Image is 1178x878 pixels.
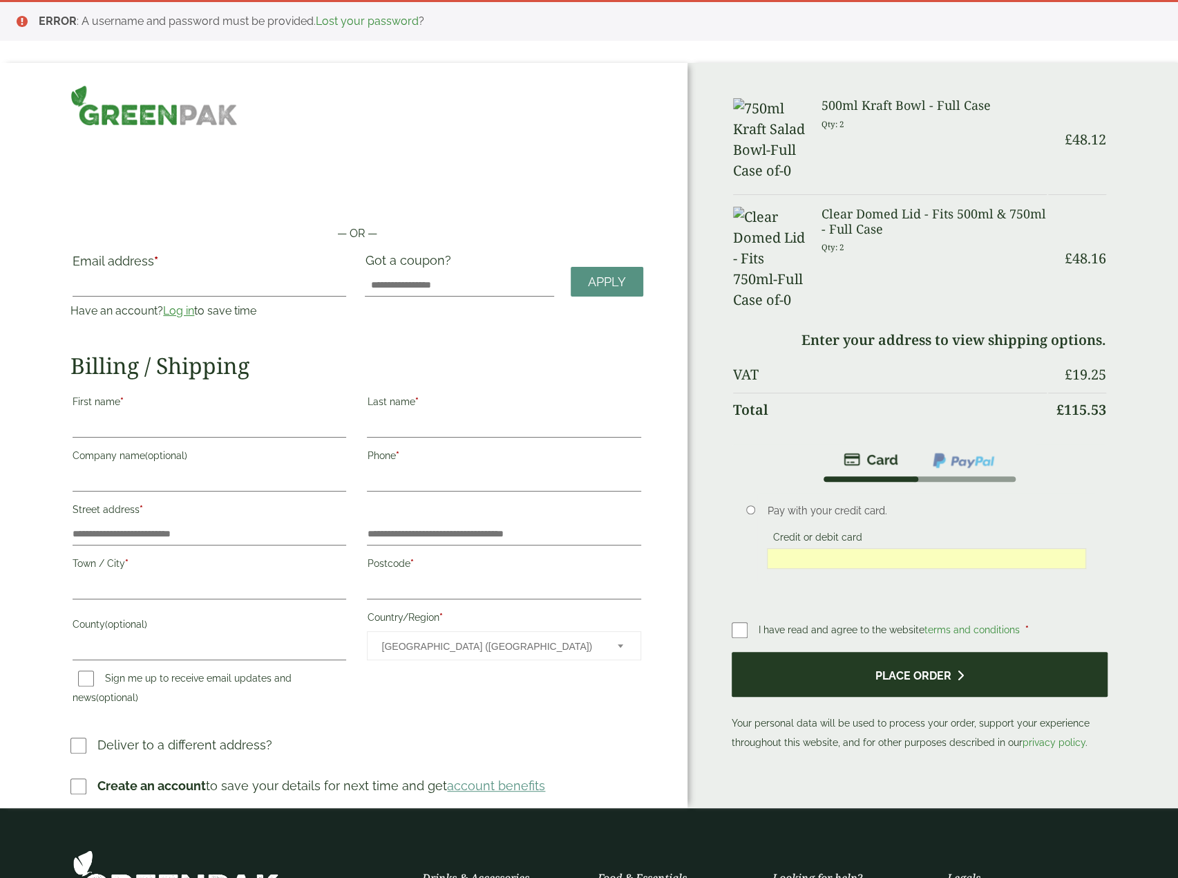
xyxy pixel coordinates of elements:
[367,554,640,577] label: Postcode
[97,776,545,795] p: to save your details for next time and get
[78,671,94,686] input: Sign me up to receive email updates and news(optional)
[415,396,418,407] abbr: required
[1056,400,1064,419] span: £
[844,451,898,468] img: stripe.png
[759,624,1023,635] span: I have read and agree to the website
[821,98,1047,113] h3: 500ml Kraft Bowl - Full Case
[120,396,124,407] abbr: required
[821,119,844,129] small: Qty: 2
[163,304,194,317] a: Log in
[439,612,442,623] abbr: required
[367,631,640,660] span: Country/Region
[395,450,399,461] abbr: required
[316,15,419,28] a: Lost your password
[1065,249,1106,268] bdi: 48.16
[733,98,806,181] img: 750ml Kraft Salad Bowl-Full Case of-0
[73,500,346,523] label: Street address
[733,324,1106,357] td: Enter your address to view shipping options.
[73,554,346,577] label: Town / City
[1065,130,1106,149] bdi: 48.12
[588,274,626,290] span: Apply
[733,393,1047,427] th: Total
[447,778,545,793] a: account benefits
[105,619,147,630] span: (optional)
[73,615,346,638] label: County
[70,85,237,126] img: GreenPak Supplies
[70,303,348,319] p: Have an account? to save time
[771,552,1082,565] iframe: Secure card payment input frame
[1065,365,1106,384] bdi: 19.25
[1056,400,1106,419] bdi: 115.53
[767,532,867,547] label: Credit or debit card
[154,254,158,268] abbr: required
[367,608,640,631] label: Country/Region
[125,558,129,569] abbr: required
[140,504,143,515] abbr: required
[410,558,413,569] abbr: required
[73,673,292,707] label: Sign me up to receive email updates and news
[70,225,643,242] p: — OR —
[145,450,187,461] span: (optional)
[733,358,1047,391] th: VAT
[97,778,206,793] strong: Create an account
[931,451,996,469] img: ppcp-gateway.png
[732,652,1108,697] button: Place order
[70,353,643,379] h2: Billing / Shipping
[733,207,806,310] img: Clear Domed Lid - Fits 750ml-Full Case of-0
[732,652,1108,752] p: Your personal data will be used to process your order, support your experience throughout this we...
[767,503,1086,519] p: Pay with your credit card.
[39,15,77,28] strong: ERROR
[571,267,643,297] a: Apply
[1023,737,1085,748] a: privacy policy
[96,692,138,703] span: (optional)
[73,255,346,274] label: Email address
[367,446,640,469] label: Phone
[924,624,1020,635] a: terms and conditions
[821,242,844,252] small: Qty: 2
[381,632,598,661] span: United Kingdom (UK)
[365,253,456,274] label: Got a coupon?
[39,13,1156,30] li: : A username and password must be provided. ?
[73,446,346,469] label: Company name
[1065,249,1072,268] span: £
[821,207,1047,236] h3: Clear Domed Lid - Fits 500ml & 750ml - Full Case
[73,392,346,415] label: First name
[97,736,272,754] p: Deliver to a different address?
[1025,624,1029,635] abbr: required
[1065,365,1072,384] span: £
[70,181,643,209] iframe: Secure payment button frame
[1065,130,1072,149] span: £
[367,392,640,415] label: Last name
